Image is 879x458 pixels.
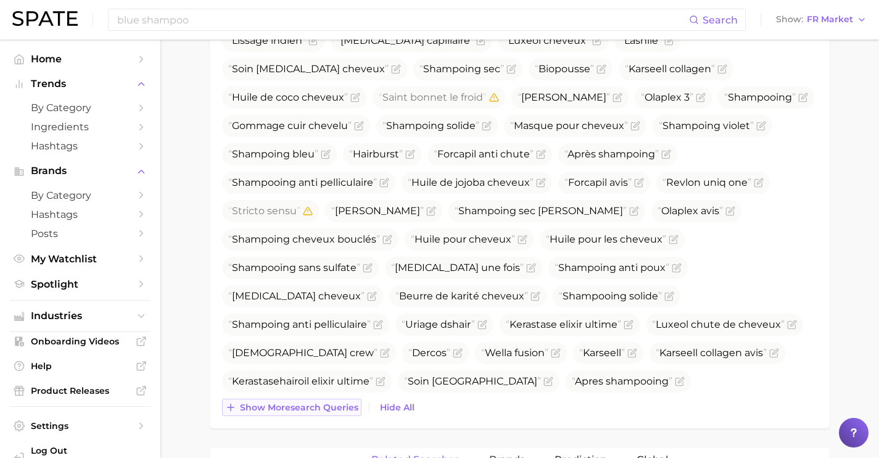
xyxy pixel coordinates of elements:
button: Flag as miscategorized or irrelevant [675,377,685,386]
span: Search [703,14,738,26]
button: Flag as miscategorized or irrelevant [717,64,727,74]
button: Flag as miscategorized or irrelevant [596,64,606,74]
button: ShowFR Market [773,12,870,28]
button: Flag as miscategorized or irrelevant [373,320,383,330]
span: Onboarding Videos [31,336,130,347]
span: Karseell [579,347,625,359]
span: Luxeol cheveux [505,35,590,46]
button: Flag as miscategorized or irrelevant [551,348,561,358]
button: Flag as miscategorized or irrelevant [376,377,386,386]
button: Flag as miscategorized or irrelevant [592,36,602,46]
span: Lashile [621,35,662,46]
button: Flag as miscategorized or irrelevant [382,235,392,244]
span: Kerastase oil elixir ultime [228,375,373,387]
button: Flag as miscategorized or irrelevant [536,149,546,159]
span: Ingredients [31,121,130,133]
a: Posts [10,224,151,243]
span: Shampoing solide [382,120,479,131]
span: Olaplex avis [658,205,723,217]
span: [PERSON_NAME] [331,205,424,217]
button: Flag as miscategorized or irrelevant [308,36,318,46]
button: Flag as miscategorized or irrelevant [530,291,540,301]
span: Shampoing bleu [228,148,318,160]
span: Stricto sensu [228,205,300,217]
span: Revlon uniq one [662,177,751,188]
button: Flag as miscategorized or irrelevant [672,263,682,273]
span: burst [349,148,403,160]
span: Shampooing anti pelliculaire [228,177,377,188]
span: My Watchlist [31,253,130,265]
button: Brands [10,162,151,180]
span: Help [31,360,130,372]
button: Flag as miscategorized or irrelevant [613,93,622,102]
span: Spotlight [31,278,130,290]
span: [DEMOGRAPHIC_DATA] crew [228,347,378,359]
button: Flag as miscategorized or irrelevant [769,348,779,358]
span: Dercos [408,347,450,359]
button: Flag as miscategorized or irrelevant [756,121,766,131]
button: Flag as miscategorized or irrelevant [363,263,373,273]
a: Ingredients [10,117,151,136]
span: Apres shampooing [572,375,672,387]
button: Flag as miscategorized or irrelevant [536,178,546,188]
span: Forcapil avis [564,177,632,188]
button: Flag as miscategorized or irrelevant [391,64,401,74]
button: Flag as miscategorized or irrelevant [543,377,553,386]
button: Flag as miscategorized or irrelevant [754,178,764,188]
button: Flag as miscategorized or irrelevant [630,121,640,131]
span: Show more search queries [240,402,358,413]
span: [MEDICAL_DATA] cheveux [228,290,365,302]
span: Saint bonnet le froid [379,91,487,103]
span: Huile pour cheveux [411,233,515,245]
span: Luxeol chute de cheveux [652,319,785,330]
button: Flag as miscategorized or irrelevant [798,93,808,102]
button: Flag as miscategorized or irrelevant [664,36,674,46]
span: Soin [MEDICAL_DATA] cheveux [228,63,389,75]
span: [MEDICAL_DATA] une fois [391,262,524,273]
button: Flag as miscategorized or irrelevant [354,121,364,131]
button: Flag as miscategorized or irrelevant [624,320,633,330]
a: by Category [10,98,151,117]
a: Onboarding Videos [10,332,151,351]
span: hair [452,319,471,330]
button: Flag as miscategorized or irrelevant [380,348,390,358]
span: Shampoing sec [419,63,504,75]
span: Hair [353,148,373,160]
span: Brands [31,165,130,177]
a: Spotlight [10,275,151,294]
span: Show [776,16,803,23]
button: Flag as miscategorized or irrelevant [367,291,377,301]
button: Flag as miscategorized or irrelevant [405,149,415,159]
span: Masque pour cheveux [510,120,628,131]
span: [MEDICAL_DATA] capillaire [337,35,474,46]
span: Home [31,53,130,65]
button: Flag as miscategorized or irrelevant [426,206,436,216]
a: Settings [10,417,151,435]
button: Flag as miscategorized or irrelevant [350,93,360,102]
button: Flag as miscategorized or irrelevant [476,36,486,46]
input: Search here for a brand, industry, or ingredient [116,9,689,30]
span: Shampooing sans sulfate [228,262,360,273]
button: Hide All [377,399,418,416]
button: Flag as miscategorized or irrelevant [453,348,463,358]
button: Flag as miscategorized or irrelevant [634,178,644,188]
a: Hashtags [10,136,151,156]
span: Shampooing [724,91,796,103]
button: Flag as miscategorized or irrelevant [506,64,516,74]
span: Kerastase elixir ultime [506,319,621,330]
a: Home [10,49,151,69]
button: Flag as miscategorized or irrelevant [787,320,797,330]
span: Lissage indien [228,35,306,46]
span: hair [279,375,298,387]
button: Flag as miscategorized or irrelevant [482,121,492,131]
a: My Watchlist [10,249,151,269]
span: Huile pour les cheveux [546,233,666,245]
span: Shampoing sec [PERSON_NAME] [455,205,627,217]
span: Log Out [31,445,141,456]
button: Flag as miscategorized or irrelevant [477,320,487,330]
span: FR Market [807,16,853,23]
span: Product Releases [31,385,130,396]
button: Flag as miscategorized or irrelevant [518,235,527,244]
button: Flag as miscategorized or irrelevant [321,149,331,159]
a: Product Releases [10,381,151,400]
